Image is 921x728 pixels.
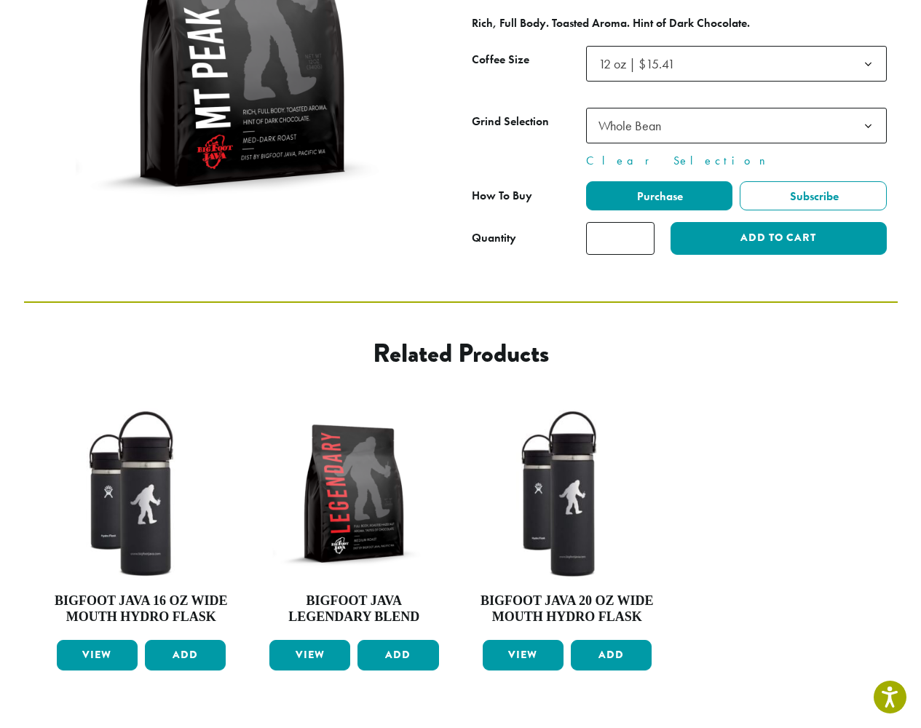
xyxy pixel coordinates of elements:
[266,593,443,625] h4: Bigfoot Java Legendary Blend
[266,405,443,582] img: BFJ_Legendary_12oz-300x300.png
[593,50,689,78] span: 12 oz | $15.41
[586,222,655,255] input: Product quantity
[598,55,675,72] span: 12 oz | $15.41
[141,338,780,369] h2: Related products
[472,15,750,31] b: Rich, Full Body. Toasted Aroma. Hint of Dark Chocolate.
[479,593,656,625] h4: Bigfoot Java 20 oz Wide Mouth Hydro Flask
[145,640,226,670] button: Add
[57,640,138,670] a: View
[635,189,683,204] span: Purchase
[53,593,230,625] h4: Bigfoot Java 16 oz Wide Mouth Hydro Flask
[483,640,564,670] a: View
[472,229,516,247] div: Quantity
[593,111,676,140] span: Whole Bean
[53,405,230,582] img: LO2863-BFJ-Hydro-Flask-16oz-WM-wFlex-Sip-Lid-Black-300x300.jpg
[571,640,652,670] button: Add
[586,108,887,143] span: Whole Bean
[357,640,438,670] button: Add
[479,405,656,582] img: LO2867-BFJ-Hydro-Flask-20oz-WM-wFlex-Sip-Lid-Black-300x300.jpg
[472,50,586,71] label: Coffee Size
[472,188,532,203] span: How To Buy
[269,640,350,670] a: View
[472,111,586,132] label: Grind Selection
[479,405,656,634] a: Bigfoot Java 20 oz Wide Mouth Hydro Flask
[586,46,887,82] span: 12 oz | $15.41
[266,405,443,634] a: Bigfoot Java Legendary Blend
[53,405,230,634] a: Bigfoot Java 16 oz Wide Mouth Hydro Flask
[671,222,886,255] button: Add to cart
[598,117,661,134] span: Whole Bean
[586,152,887,170] a: Clear Selection
[788,189,839,204] span: Subscribe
